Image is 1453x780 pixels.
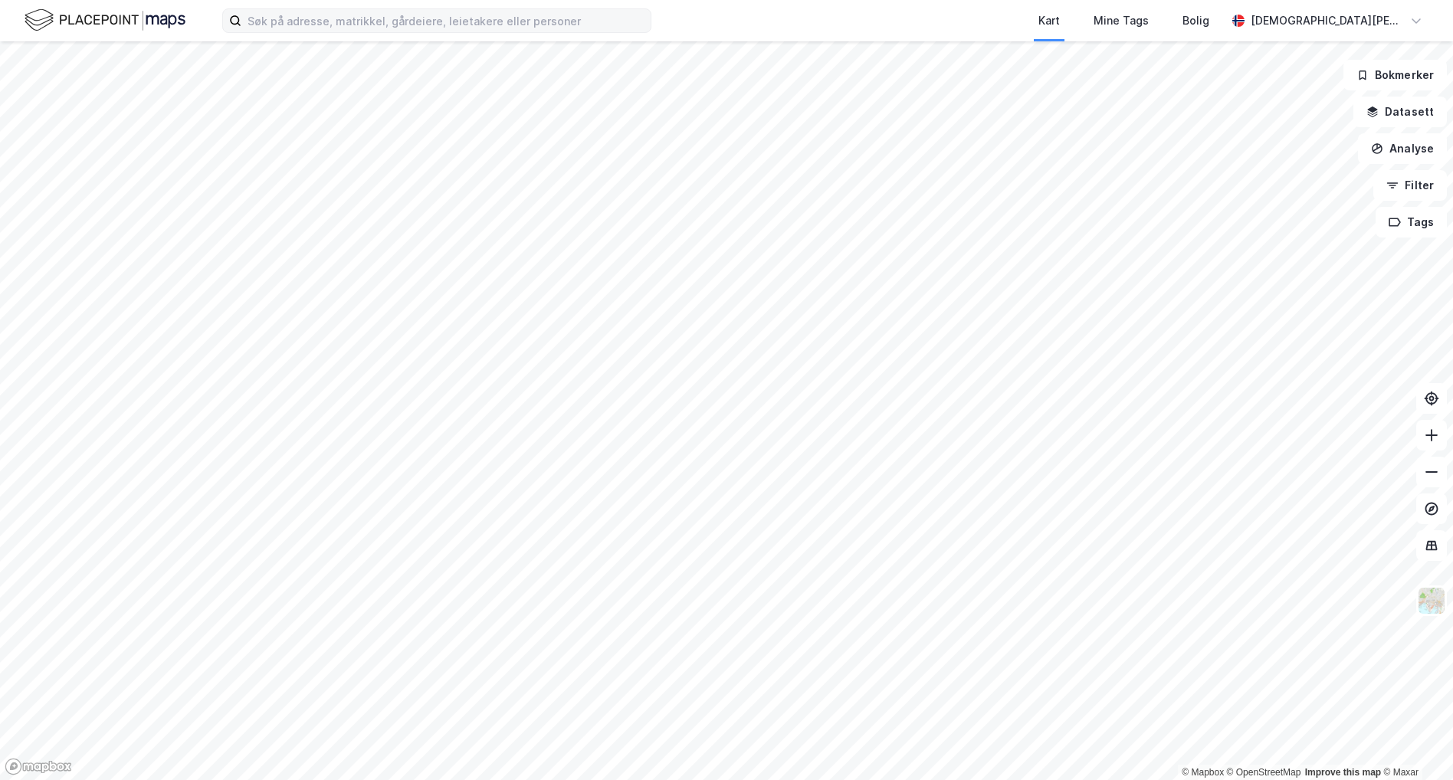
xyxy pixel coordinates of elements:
[1094,11,1149,30] div: Mine Tags
[1038,11,1060,30] div: Kart
[25,7,185,34] img: logo.f888ab2527a4732fd821a326f86c7f29.svg
[1376,706,1453,780] div: Kontrollprogram for chat
[1182,11,1209,30] div: Bolig
[1376,706,1453,780] iframe: Chat Widget
[1251,11,1404,30] div: [DEMOGRAPHIC_DATA][PERSON_NAME]
[241,9,651,32] input: Søk på adresse, matrikkel, gårdeiere, leietakere eller personer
